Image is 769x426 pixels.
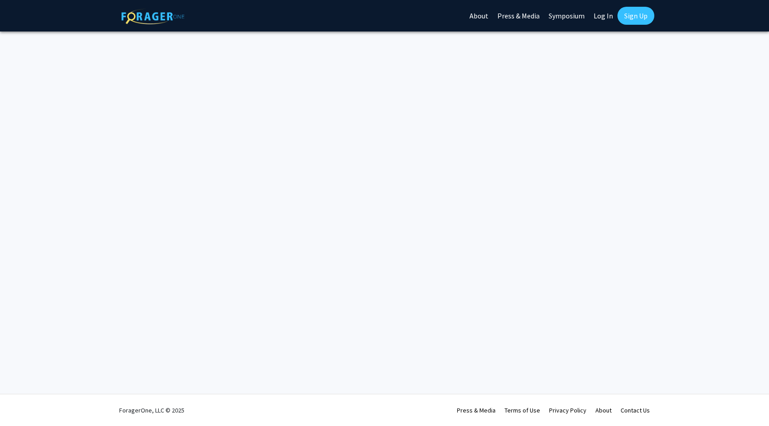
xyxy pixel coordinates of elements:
a: Press & Media [457,406,496,414]
div: ForagerOne, LLC © 2025 [119,395,184,426]
img: ForagerOne Logo [121,9,184,24]
a: Sign Up [617,7,654,25]
a: Contact Us [621,406,650,414]
a: Terms of Use [505,406,540,414]
a: About [595,406,612,414]
a: Privacy Policy [549,406,586,414]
